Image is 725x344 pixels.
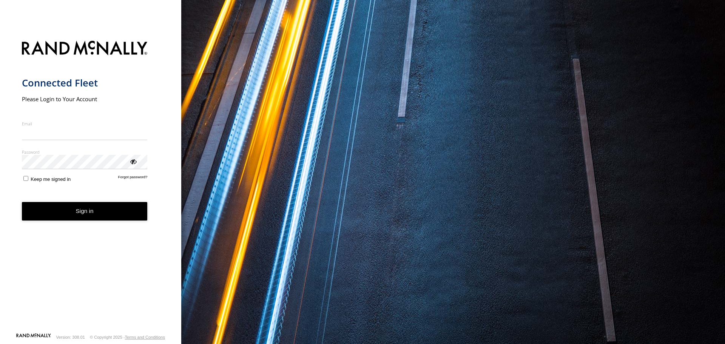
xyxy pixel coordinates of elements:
button: Sign in [22,202,148,221]
h1: Connected Fleet [22,77,148,89]
div: ViewPassword [129,157,137,165]
div: © Copyright 2025 - [90,335,165,339]
span: Keep me signed in [31,176,71,182]
a: Terms and Conditions [125,335,165,339]
form: main [22,36,160,333]
label: Password [22,149,148,155]
a: Visit our Website [16,333,51,341]
h2: Please Login to Your Account [22,95,148,103]
input: Keep me signed in [23,176,28,181]
a: Forgot password? [118,175,148,182]
div: Version: 308.01 [56,335,85,339]
img: Rand McNally [22,39,148,59]
label: Email [22,121,148,126]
